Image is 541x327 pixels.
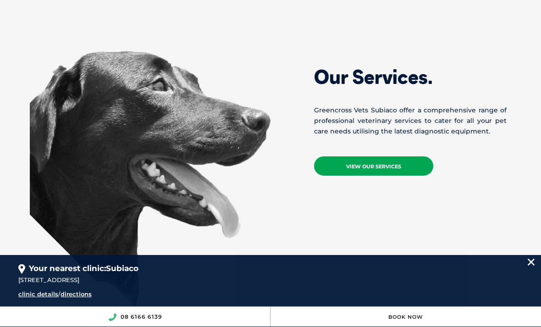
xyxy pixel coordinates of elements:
a: clinic details [18,290,58,298]
a: Book Now [388,314,423,320]
div: Your nearest clinic: [18,255,523,275]
a: 08 6166 6139 [121,313,162,320]
div: [STREET_ADDRESS] [18,275,523,285]
img: location_phone.svg [108,313,116,321]
p: Greencross Vets Subiaco offer a comprehensive range of professional veterinary services to cater ... [314,105,507,137]
span: Subiaco [106,264,138,273]
a: View Our Services [314,156,433,176]
div: / [18,289,321,299]
img: location_close.svg [528,259,535,266]
h2: Our Services. [314,67,507,87]
a: directions [61,290,92,298]
img: location_pin.svg [18,264,25,274]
